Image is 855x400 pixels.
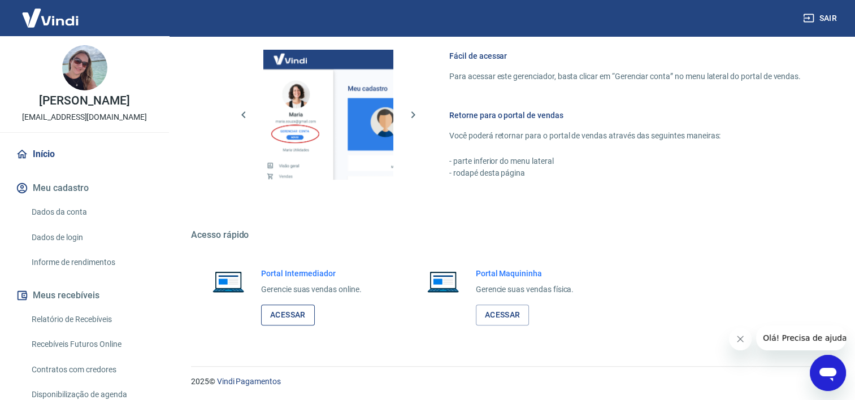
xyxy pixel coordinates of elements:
p: Para acessar este gerenciador, basta clicar em “Gerenciar conta” no menu lateral do portal de ven... [449,71,801,82]
p: Você poderá retornar para o portal de vendas através das seguintes maneiras: [449,130,801,142]
button: Meu cadastro [14,176,155,201]
a: Recebíveis Futuros Online [27,333,155,356]
span: Olá! Precisa de ajuda? [7,8,95,17]
a: Acessar [261,305,315,325]
img: Imagem da dashboard mostrando o botão de gerenciar conta na sidebar no lado esquerdo [263,50,393,180]
a: Acessar [476,305,530,325]
iframe: Mensagem da empresa [756,325,846,350]
p: 2025 © [191,376,828,388]
h6: Fácil de acessar [449,50,801,62]
p: [EMAIL_ADDRESS][DOMAIN_NAME] [22,111,147,123]
h5: Acesso rápido [191,229,828,241]
button: Sair [801,8,841,29]
a: Contratos com credores [27,358,155,381]
a: Informe de rendimentos [27,251,155,274]
p: [PERSON_NAME] [39,95,129,107]
h6: Retorne para o portal de vendas [449,110,801,121]
h6: Portal Maquininha [476,268,574,279]
a: Dados de login [27,226,155,249]
iframe: Fechar mensagem [729,328,752,350]
img: 82dc78dc-686d-4c09-aacc-0b5a308ae78c.jpeg [62,45,107,90]
a: Início [14,142,155,167]
p: Gerencie suas vendas online. [261,284,362,295]
button: Meus recebíveis [14,283,155,308]
p: Gerencie suas vendas física. [476,284,574,295]
a: Vindi Pagamentos [217,377,281,386]
p: - rodapé desta página [449,167,801,179]
iframe: Botão para abrir a janela de mensagens [810,355,846,391]
a: Relatório de Recebíveis [27,308,155,331]
p: - parte inferior do menu lateral [449,155,801,167]
h6: Portal Intermediador [261,268,362,279]
img: Imagem de um notebook aberto [205,268,252,295]
a: Dados da conta [27,201,155,224]
img: Imagem de um notebook aberto [419,268,467,295]
img: Vindi [14,1,87,35]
